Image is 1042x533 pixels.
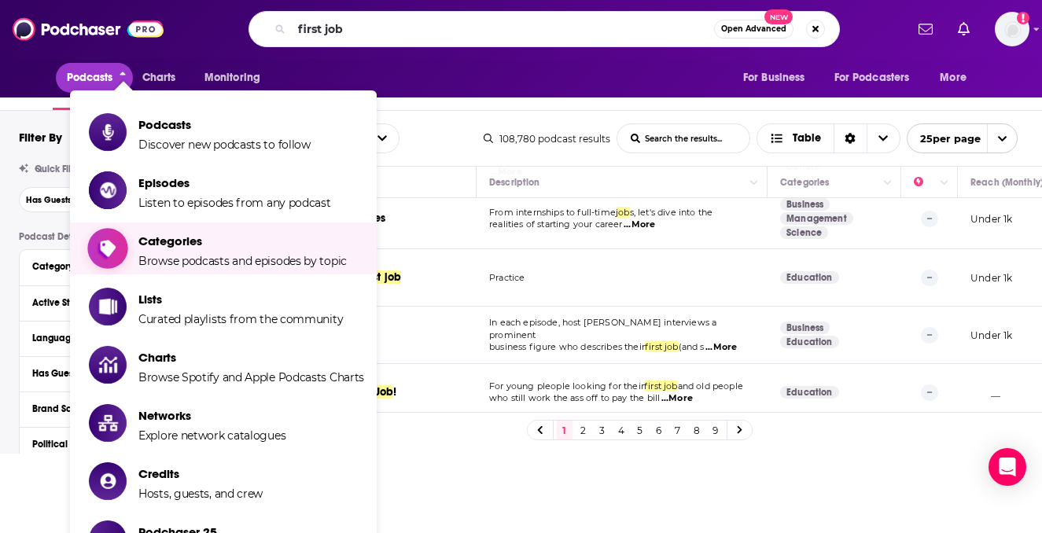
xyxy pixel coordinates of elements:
button: Brand Safety & Suitability [32,399,197,418]
span: Monitoring [204,67,260,89]
button: open menu [732,63,825,93]
p: __ [970,386,1000,399]
a: 2 [576,421,591,439]
span: Listen to episodes from any podcast [138,196,331,210]
span: More [940,67,967,89]
div: Category [32,261,187,272]
span: For Business [743,67,805,89]
span: Lists [138,292,343,307]
span: Explore network catalogues [138,428,285,443]
button: open menu [929,63,986,93]
a: 4 [613,421,629,439]
span: Podcasts [138,117,311,132]
span: first job [645,341,679,352]
a: 7 [670,421,686,439]
span: (and s [679,341,705,352]
span: For Podcasters [834,67,910,89]
a: Business [780,198,830,211]
a: 9 [708,421,724,439]
span: Browse podcasts and episodes by topic [138,254,347,268]
div: Description [489,173,539,192]
span: New [764,9,793,24]
button: Open AdvancedNew [714,20,793,39]
span: Practice [489,272,525,283]
button: close menu [56,63,134,93]
a: Education [780,271,839,284]
span: Charts [142,67,176,89]
span: Table [793,133,821,144]
img: Podchaser - Follow, Share and Rate Podcasts [13,14,164,44]
span: 25 per page [908,127,981,151]
a: Science [780,226,828,239]
input: Search podcasts, credits, & more... [292,17,714,42]
span: first job [644,380,678,391]
button: Category [32,256,197,276]
button: Column Actions [745,174,764,193]
p: -- [921,211,938,226]
p: -- [921,384,938,400]
span: Curated playlists from the community [138,312,343,326]
h2: Choose View [757,123,900,153]
p: -- [921,270,938,285]
button: Show profile menu [995,12,1029,46]
span: Episodes [138,175,331,190]
span: Discover new podcasts to follow [138,138,311,152]
button: Has Guests [32,363,197,383]
a: Education [780,336,839,348]
div: Brand Safety & Suitability [32,403,184,414]
span: Has Guests [26,196,72,204]
button: open menu [193,63,281,93]
span: From internships to full-time [489,207,616,218]
p: Under 1k [970,271,1012,285]
a: Education [780,386,839,399]
div: Sort Direction [834,124,867,153]
img: User Profile [995,12,1029,46]
button: open menu [907,123,1018,153]
a: 3 [595,421,610,439]
span: Logged in as agarland1 [995,12,1029,46]
span: Categories [138,233,347,248]
a: Show notifications dropdown [912,16,939,42]
span: who still work the ass off to pay the bill [489,392,660,403]
span: Political Skew [32,439,92,450]
span: Podcasts [67,67,113,89]
a: 6 [651,421,667,439]
span: Charts [138,350,364,365]
span: ...More [624,219,655,231]
span: Credits [138,466,263,481]
button: Column Actions [935,174,954,193]
a: Charts [132,63,186,93]
span: In each episode, host [PERSON_NAME] interviews a prominent [489,317,716,340]
span: business figure who describes their [489,341,645,352]
span: Browse Spotify and Apple Podcasts Charts [138,370,364,384]
span: and old people [678,380,743,391]
a: Business [780,322,830,334]
div: Has Guests [32,368,184,379]
div: Categories [780,173,829,192]
span: s, let's dive into the [630,207,713,218]
button: Language [32,328,197,347]
span: ...More [705,341,737,354]
span: Networks [138,408,285,423]
div: Active Status [32,297,187,308]
a: Management [780,212,853,225]
a: 5 [632,421,648,439]
span: realities of starting your career [489,219,623,230]
div: Open Intercom Messenger [989,448,1026,486]
div: 108,780 podcast results [484,133,610,145]
div: Search podcasts, credits, & more... [249,11,840,47]
a: 8 [689,421,705,439]
a: Show notifications dropdown [952,16,976,42]
p: Podcast Details [19,231,211,242]
p: Under 1k [970,212,1012,226]
a: 1 [557,421,573,439]
span: Hosts, guests, and crew [138,487,263,501]
button: Column Actions [878,174,897,193]
button: Political SkewBeta [32,434,197,454]
div: Language [32,333,187,344]
p: Under 1k [970,329,1012,342]
span: job [616,207,630,218]
p: -- [921,327,938,343]
button: open menu [824,63,933,93]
